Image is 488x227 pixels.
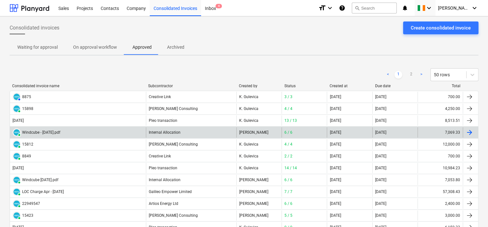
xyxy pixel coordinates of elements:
p: Archived [167,44,184,51]
div: [PERSON_NAME] [236,187,282,197]
span: 14 / 14 [284,166,297,170]
div: 7,069.33 [445,130,460,135]
div: [DATE] [372,175,417,185]
div: Status [284,84,324,88]
div: Invoice has been synced with Xero and its status is currently PAID [13,152,21,160]
div: [DATE] [372,139,417,149]
p: On approval workflow [73,44,117,51]
p: Waiting for approval [17,44,58,51]
div: [PERSON_NAME] [236,127,282,138]
button: Create consolidated invoice [403,21,478,34]
a: Next page [417,71,425,79]
div: Pleo transaction [146,163,236,173]
div: 4,250.00 [445,106,460,111]
i: keyboard_arrow_down [425,4,433,12]
div: [DATE] [330,178,341,182]
div: [DATE] [330,189,341,194]
div: Invoice has been synced with Xero and its status is currently PAID [13,176,21,184]
div: Invoice has been synced with Xero and its status is currently PAID [13,211,21,220]
a: Page 2 [407,71,415,79]
div: Artios Energy Ltd [146,198,236,209]
div: Consolidated invoice name [12,84,143,88]
div: 12,000.00 [443,142,460,147]
div: Created by [239,84,279,88]
div: 57,308.43 [443,189,460,194]
div: Creative Link [146,151,236,161]
i: keyboard_arrow_down [471,4,478,12]
img: xero.svg [13,189,20,195]
div: Windcube [DATE].pdf [22,178,58,182]
div: [DATE] [372,198,417,209]
div: [DATE] [330,142,341,147]
div: Windcube - [DATE].pdf [22,130,60,135]
i: Knowledge base [339,4,345,12]
div: 7,053.80 [445,178,460,182]
div: K. Gulevica [236,139,282,149]
div: Invoice has been synced with Xero and its status is currently PAID [13,140,21,148]
div: Due date [375,84,415,88]
div: 15423 [22,213,33,218]
div: [DATE] [330,106,341,111]
img: xero.svg [13,153,20,159]
div: 22949547 [22,201,40,206]
div: Invoice has been synced with Xero and its status is currently AUTHORISED [13,93,21,101]
span: 6 / 6 [284,130,292,135]
div: [PERSON_NAME] Consulting [146,210,236,221]
img: xero.svg [13,177,20,183]
div: Internal Allocation [146,127,236,138]
div: K. Gulevica [236,104,282,114]
div: [DATE] [372,104,417,114]
div: [DATE] [372,187,417,197]
div: [DATE] [13,118,24,123]
div: [PERSON_NAME] [236,198,282,209]
div: Pleo transaction [146,115,236,126]
div: [DATE] [330,118,341,123]
span: [PERSON_NAME] [438,5,470,11]
div: [DATE] [330,201,341,206]
span: Consolidated invoices [10,24,59,32]
div: Total [420,84,460,88]
div: Create consolidated invoice [411,24,471,32]
div: K. Gulevica [236,163,282,173]
div: Internal Allocation [146,175,236,185]
img: xero.svg [13,212,20,219]
div: K. Gulevica [236,115,282,126]
div: [DATE] [372,210,417,221]
div: [DATE] [330,154,341,158]
i: format_size [318,4,326,12]
div: Subcontractor [148,84,234,88]
div: LOC Charge Apr - [DATE] [22,189,64,194]
i: keyboard_arrow_down [326,4,334,12]
div: K. Gulevica [236,92,282,102]
div: [DATE] [330,130,341,135]
div: Invoice has been synced with Xero and its status is currently PAID [13,105,21,113]
span: 7 / 7 [284,189,292,194]
div: [DATE] [372,163,417,173]
iframe: Chat Widget [456,196,488,227]
div: 700.00 [448,154,460,158]
div: [PERSON_NAME] [236,210,282,221]
div: 8,513.51 [445,118,460,123]
div: Galileo Empower Limited [146,187,236,197]
img: xero.svg [13,141,20,147]
div: [PERSON_NAME] Consulting [146,104,236,114]
div: 700.00 [448,95,460,99]
img: xero.svg [13,105,20,112]
div: [DATE] [13,166,24,170]
span: 3 / 3 [284,95,292,99]
span: 6 / 6 [284,178,292,182]
div: 8875 [22,95,31,99]
span: 4 [215,4,222,8]
div: [PERSON_NAME] [236,175,282,185]
div: [DATE] [372,115,417,126]
div: Created at [330,84,370,88]
span: 2 / 2 [284,154,292,158]
span: 13 / 13 [284,118,297,123]
img: xero.svg [13,129,20,136]
a: Page 1 is your current page [394,71,402,79]
div: [DATE] [330,166,341,170]
div: [DATE] [330,213,341,218]
div: Invoice has been synced with Xero and its status is currently PAID [13,128,21,137]
img: xero.svg [13,200,20,207]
